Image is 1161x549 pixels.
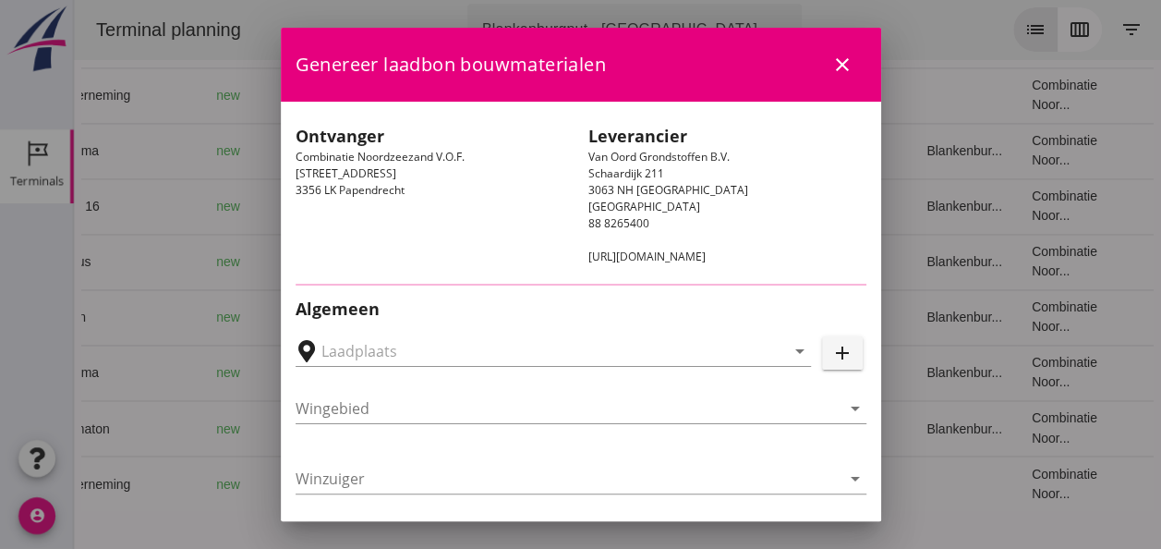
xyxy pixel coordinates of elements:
[127,289,194,345] td: new
[412,345,514,400] td: 994
[604,67,697,123] td: Ontzilt oph.zan...
[281,28,881,102] div: Genereer laadbon bouwmaterialen
[448,423,463,434] small: m3
[588,124,866,149] h2: Leverancier
[209,141,364,161] div: [GEOGRAPHIC_DATA]
[412,178,514,234] td: 1298
[581,116,874,273] div: Van Oord Grondstoffen B.V. Schaardijk 211 3063 NH [GEOGRAPHIC_DATA] [GEOGRAPHIC_DATA] 88 8265400 ...
[7,17,182,43] div: Terminal planning
[412,234,514,289] td: 999
[448,368,463,379] small: m3
[831,342,853,364] i: add
[943,456,1058,511] td: Combinatie Noor...
[838,345,943,400] td: Blankenbur...
[838,289,943,345] td: Blankenbur...
[943,123,1058,178] td: Combinatie Noor...
[831,54,853,76] i: close
[127,178,194,234] td: new
[351,144,364,157] i: directions_boat
[321,336,759,366] input: Laadplaats
[296,464,841,494] input: Winzuiger
[695,18,717,41] i: arrow_drop_down
[255,477,268,490] i: directions_boat
[296,297,866,322] h2: Algemeen
[943,234,1058,289] td: Combinatie Noor...
[844,468,866,490] i: arrow_drop_down
[943,67,1058,123] td: Combinatie Noor...
[943,345,1058,400] td: Combinatie Noor...
[412,456,514,511] td: 1231
[209,419,364,438] div: Gouda
[698,456,839,511] td: 18
[448,312,463,323] small: m3
[838,400,943,456] td: Blankenbur...
[455,91,470,102] small: m3
[455,479,470,490] small: m3
[838,123,943,178] td: Blankenbur...
[448,146,463,157] small: m3
[995,18,1017,41] i: calendar_view_week
[455,201,470,213] small: m3
[604,123,697,178] td: Filling sand
[698,289,839,345] td: 18
[296,394,841,423] input: Wingebied
[943,289,1058,345] td: Combinatie Noor...
[209,86,364,105] div: Gouda
[604,456,697,511] td: Ontzilt oph.zan...
[255,255,268,268] i: directions_boat
[351,311,364,323] i: directions_boat
[127,400,194,456] td: new
[412,400,514,456] td: 672
[604,178,697,234] td: Ontzilt oph.zan...
[943,400,1058,456] td: Combinatie Noor...
[255,421,268,434] i: directions_boat
[604,234,697,289] td: Ontzilt oph.zan...
[127,123,194,178] td: new
[255,89,268,102] i: directions_boat
[844,397,866,420] i: arrow_drop_down
[698,400,839,456] td: 18
[209,308,364,327] div: [GEOGRAPHIC_DATA]
[209,252,364,272] div: Gouda
[604,400,697,456] td: Ontzilt oph.zan...
[127,345,194,400] td: new
[209,363,364,383] div: Papendrecht
[943,178,1058,234] td: Combinatie Noor...
[127,456,194,511] td: new
[127,67,194,123] td: new
[289,366,302,379] i: directions_boat
[288,116,581,273] div: Combinatie Noordzeezand V.O.F. [STREET_ADDRESS] 3356 LK Papendrecht
[698,345,839,400] td: 18
[698,123,839,178] td: 18
[838,178,943,234] td: Blankenbur...
[255,200,268,213] i: directions_boat
[209,197,364,216] div: Gouda
[448,257,463,268] small: m3
[950,18,973,41] i: list
[209,474,364,494] div: Gouda
[698,67,839,123] td: 18
[412,123,514,178] td: 994
[604,345,697,400] td: Filling sand
[412,67,514,123] td: 1231
[604,289,697,345] td: Filling sand
[412,289,514,345] td: 480
[1046,18,1069,41] i: filter_list
[789,340,811,362] i: arrow_drop_down
[296,124,574,149] h2: Ontvanger
[127,234,194,289] td: new
[698,234,839,289] td: 18
[838,234,943,289] td: Blankenbur...
[408,18,683,41] div: Blankenburgput - [GEOGRAPHIC_DATA]
[698,178,839,234] td: 18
